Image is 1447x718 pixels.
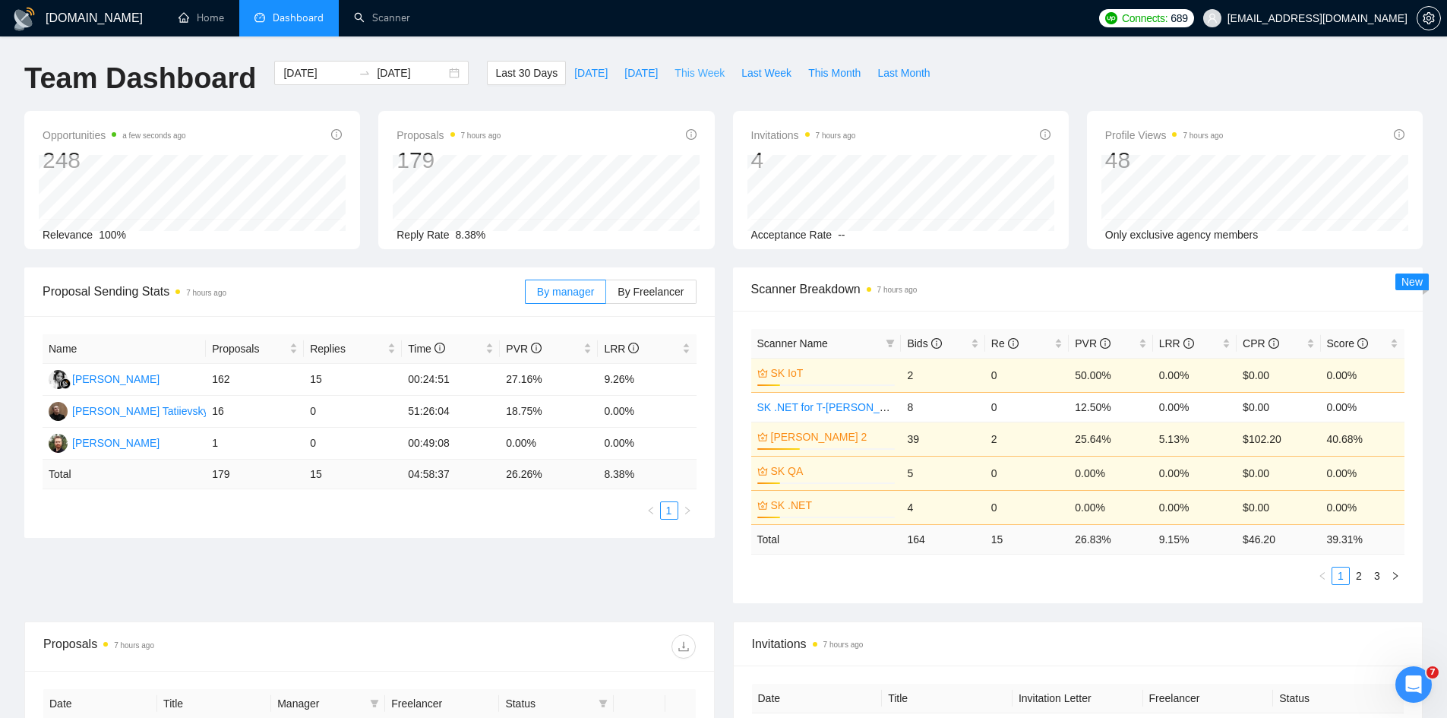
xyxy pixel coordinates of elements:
img: GB [49,370,68,389]
div: 179 [397,146,501,175]
span: filter [367,692,382,715]
td: 04:58:37 [402,460,500,489]
button: left [642,501,660,520]
span: info-circle [1357,338,1368,349]
a: 2 [1351,568,1367,584]
a: DT[PERSON_NAME] Tatiievskyi [49,404,211,416]
span: This Week [675,65,725,81]
td: 26.83 % [1069,524,1152,554]
td: 9.15 % [1153,524,1237,554]
button: right [1386,567,1404,585]
span: info-circle [1183,338,1194,349]
li: Previous Page [1313,567,1332,585]
span: swap-right [359,67,371,79]
span: Proposals [212,340,286,357]
td: 0 [985,392,1069,422]
td: 0 [304,396,402,428]
div: [PERSON_NAME] [72,371,160,387]
button: setting [1417,6,1441,30]
img: gigradar-bm.png [60,378,71,389]
img: logo [12,7,36,31]
span: By Freelancer [618,286,684,298]
td: Total [43,460,206,489]
span: crown [757,466,768,476]
time: 7 hours ago [461,131,501,140]
td: 5.13% [1153,422,1237,456]
div: 4 [751,146,856,175]
span: filter [599,699,608,708]
td: Total [751,524,902,554]
span: PVR [1075,337,1111,350]
td: 162 [206,364,304,396]
li: Next Page [678,501,697,520]
iframe: Intercom live chat [1395,666,1432,703]
span: Proposal Sending Stats [43,282,525,301]
span: This Month [808,65,861,81]
span: Last 30 Days [495,65,558,81]
a: homeHome [179,11,224,24]
span: -- [838,229,845,241]
span: info-circle [1040,129,1050,140]
span: to [359,67,371,79]
a: SK IoT [771,365,893,381]
img: SK [49,434,68,453]
td: 51:26:04 [402,396,500,428]
td: 0.00% [1321,392,1404,422]
td: 26.26 % [500,460,598,489]
span: PVR [506,343,542,355]
a: SK .NET for T-[PERSON_NAME] [757,401,914,413]
span: Last Month [877,65,930,81]
td: 0.00% [1153,358,1237,392]
span: Replies [310,340,384,357]
td: 4 [901,490,984,524]
span: info-circle [1008,338,1019,349]
span: info-circle [531,343,542,353]
span: Only exclusive agency members [1105,229,1259,241]
a: searchScanner [354,11,410,24]
div: [PERSON_NAME] Tatiievskyi [72,403,211,419]
li: Previous Page [642,501,660,520]
td: 0.00% [1321,358,1404,392]
span: 7 [1426,666,1439,678]
td: 15 [304,460,402,489]
td: 164 [901,524,984,554]
span: download [672,641,695,653]
td: 0 [985,358,1069,392]
span: Status [505,695,592,712]
td: 0 [985,490,1069,524]
div: [PERSON_NAME] [72,435,160,451]
button: right [678,501,697,520]
button: This Week [666,61,733,85]
td: 2 [901,358,984,392]
a: [PERSON_NAME] 2 [771,429,893,445]
td: 1 [206,428,304,460]
input: Start date [283,65,352,81]
span: right [1391,571,1400,580]
span: [DATE] [624,65,658,81]
li: 2 [1350,567,1368,585]
a: 1 [1332,568,1349,584]
td: 15 [304,364,402,396]
span: Reply Rate [397,229,449,241]
span: Manager [277,695,364,712]
td: $0.00 [1237,358,1320,392]
span: right [683,506,692,515]
a: SK .NET [771,497,893,514]
span: crown [757,500,768,511]
button: left [1313,567,1332,585]
li: 1 [660,501,678,520]
td: 0.00% [1321,456,1404,490]
time: 7 hours ago [186,289,226,297]
th: Date [752,684,883,713]
td: 00:24:51 [402,364,500,396]
span: crown [757,432,768,442]
td: 8 [901,392,984,422]
span: Score [1327,337,1368,350]
span: info-circle [931,338,942,349]
span: info-circle [686,129,697,140]
span: Scanner Breakdown [751,280,1405,299]
td: 0.00% [598,428,696,460]
td: 0.00% [1069,456,1152,490]
span: Proposals [397,126,501,144]
span: LRR [1159,337,1194,350]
